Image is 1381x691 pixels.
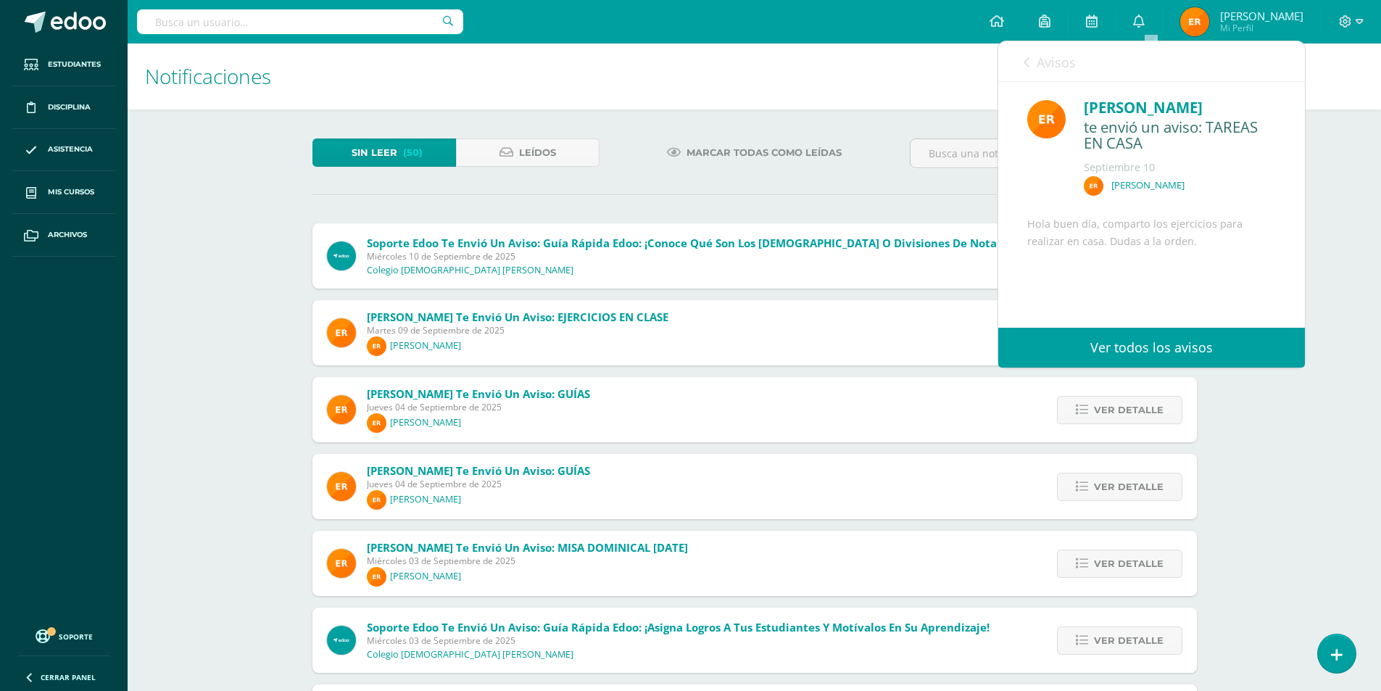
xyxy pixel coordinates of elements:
[41,672,96,682] span: Cerrar panel
[327,395,356,424] img: 890e40971ad6f46e050b48f7f5834b7c.png
[327,241,356,270] img: 676617573f7bfa93b0300b4c1ae80bc1.png
[367,478,590,490] span: Jueves 04 de Septiembre de 2025
[12,44,116,86] a: Estudiantes
[367,386,590,401] span: [PERSON_NAME] te envió un aviso: GUÍAS
[1084,119,1276,153] div: te envió un aviso: TAREAS EN CASA
[1027,100,1066,138] img: 890e40971ad6f46e050b48f7f5834b7c.png
[327,549,356,578] img: 890e40971ad6f46e050b48f7f5834b7c.png
[456,138,600,167] a: Leídos
[367,413,386,433] img: a9278f9d88eb229036aa8d5e78b31be7.png
[1084,96,1276,119] div: [PERSON_NAME]
[367,336,386,356] img: a9278f9d88eb229036aa8d5e78b31be7.png
[998,328,1305,368] a: Ver todos los avisos
[367,555,688,567] span: Miércoles 03 de Septiembre de 2025
[48,144,93,155] span: Asistencia
[1180,7,1209,36] img: b9e3894e7f16a561f6570e7c5a24956e.png
[367,649,573,661] p: Colegio [DEMOGRAPHIC_DATA] [PERSON_NAME]
[367,250,1000,262] span: Miércoles 10 de Septiembre de 2025
[649,138,860,167] a: Marcar todas como leídas
[312,138,456,167] a: Sin leer(50)
[390,417,461,429] p: [PERSON_NAME]
[48,102,91,113] span: Disciplina
[48,59,101,70] span: Estudiantes
[1094,397,1164,423] span: Ver detalle
[327,318,356,347] img: 890e40971ad6f46e050b48f7f5834b7c.png
[12,86,116,129] a: Disciplina
[390,571,461,582] p: [PERSON_NAME]
[145,62,271,90] span: Notificaciones
[367,310,668,324] span: [PERSON_NAME] te envió un aviso: EJERCICIOS EN CLASE
[327,626,356,655] img: 676617573f7bfa93b0300b4c1ae80bc1.png
[1220,9,1303,23] span: [PERSON_NAME]
[390,340,461,352] p: [PERSON_NAME]
[367,265,573,276] p: Colegio [DEMOGRAPHIC_DATA] [PERSON_NAME]
[59,632,93,642] span: Soporte
[12,129,116,172] a: Asistencia
[1094,627,1164,654] span: Ver detalle
[1220,22,1303,34] span: Mi Perfil
[48,229,87,241] span: Archivos
[1094,550,1164,577] span: Ver detalle
[911,139,1196,167] input: Busca una notificación aquí
[1111,179,1185,191] p: [PERSON_NAME]
[367,634,990,647] span: Miércoles 03 de Septiembre de 2025
[12,171,116,214] a: Mis cursos
[367,324,668,336] span: Martes 09 de Septiembre de 2025
[1084,176,1103,196] img: a9278f9d88eb229036aa8d5e78b31be7.png
[367,490,386,510] img: a9278f9d88eb229036aa8d5e78b31be7.png
[367,401,590,413] span: Jueves 04 de Septiembre de 2025
[17,626,110,645] a: Soporte
[367,540,688,555] span: [PERSON_NAME] te envió un aviso: MISA DOMINICAL [DATE]
[137,9,463,34] input: Busca un usuario...
[687,139,842,166] span: Marcar todas como leídas
[390,494,461,505] p: [PERSON_NAME]
[352,139,397,166] span: Sin leer
[367,620,990,634] span: Soporte Edoo te envió un aviso: Guía Rápida Edoo: ¡Asigna Logros a tus Estudiantes y Motívalos en...
[1037,54,1076,71] span: Avisos
[367,463,590,478] span: [PERSON_NAME] te envió un aviso: GUÍAS
[367,236,1000,250] span: Soporte Edoo te envió un aviso: Guía Rápida Edoo: ¡Conoce qué son los [DEMOGRAPHIC_DATA] o Divisi...
[1084,160,1276,175] div: Septiembre 10
[12,214,116,257] a: Archivos
[1027,215,1276,403] div: Hola buen día, comparto los ejercicios para realizar en casa. Dudas a la orden.
[1094,473,1164,500] span: Ver detalle
[327,472,356,501] img: 890e40971ad6f46e050b48f7f5834b7c.png
[48,186,94,198] span: Mis cursos
[403,139,423,166] span: (50)
[519,139,556,166] span: Leídos
[367,567,386,587] img: a9278f9d88eb229036aa8d5e78b31be7.png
